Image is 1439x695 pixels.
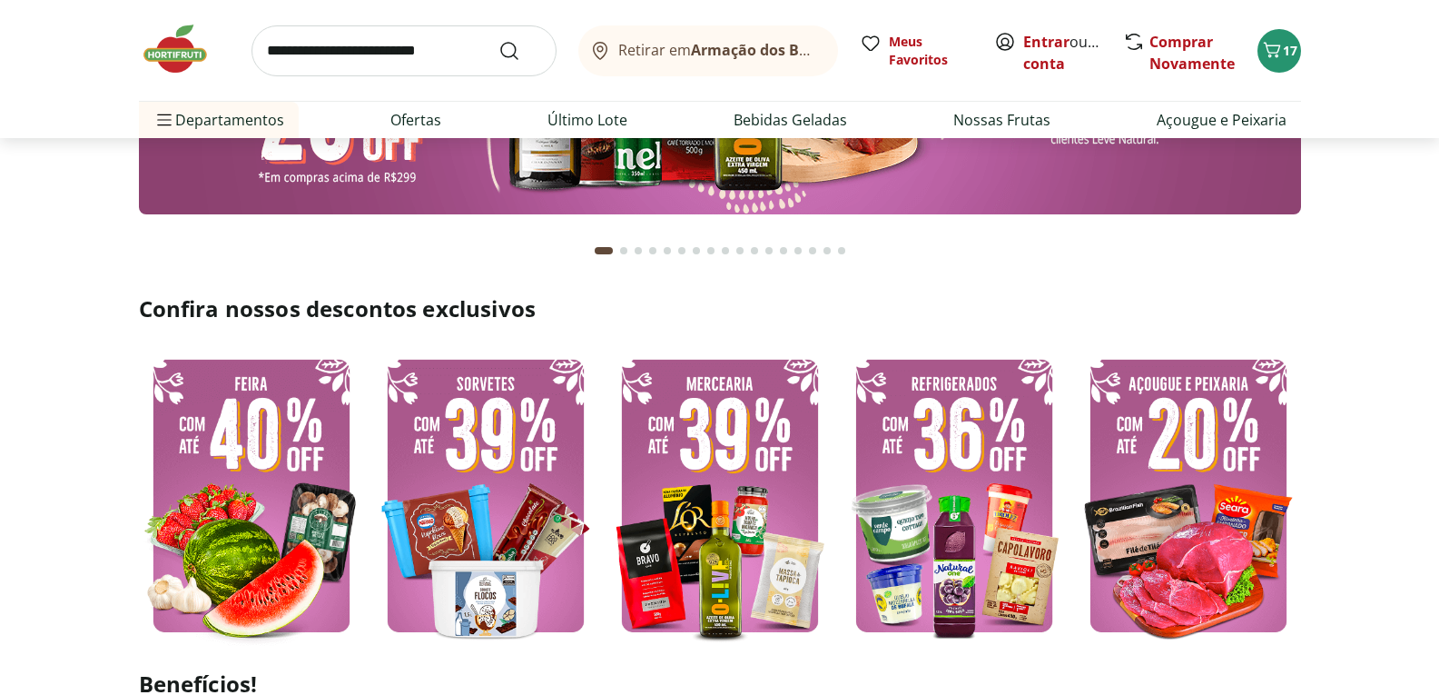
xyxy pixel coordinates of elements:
[1283,42,1297,59] span: 17
[1076,345,1301,646] img: açougue
[1023,32,1069,52] a: Entrar
[153,98,175,142] button: Menu
[618,42,819,58] span: Retirar em
[1157,109,1286,131] a: Açougue e Peixaria
[390,109,441,131] a: Ofertas
[675,229,689,273] button: Go to page 6 from fs-carousel
[805,229,820,273] button: Go to page 15 from fs-carousel
[718,229,733,273] button: Go to page 9 from fs-carousel
[607,345,833,646] img: mercearia
[373,345,598,646] img: sorvete
[747,229,762,273] button: Go to page 11 from fs-carousel
[820,229,834,273] button: Go to page 16 from fs-carousel
[660,229,675,273] button: Go to page 5 from fs-carousel
[547,109,627,131] a: Último Lote
[251,25,557,76] input: search
[1023,32,1123,74] a: Criar conta
[153,98,284,142] span: Departamentos
[834,229,849,273] button: Go to page 17 from fs-carousel
[842,345,1067,646] img: resfriados
[889,33,972,69] span: Meus Favoritos
[776,229,791,273] button: Go to page 13 from fs-carousel
[762,229,776,273] button: Go to page 12 from fs-carousel
[616,229,631,273] button: Go to page 2 from fs-carousel
[1257,29,1301,73] button: Carrinho
[691,40,858,60] b: Armação dos Búzios/RJ
[139,345,364,646] img: feira
[591,229,616,273] button: Current page from fs-carousel
[734,109,847,131] a: Bebidas Geladas
[791,229,805,273] button: Go to page 14 from fs-carousel
[139,22,230,76] img: Hortifruti
[631,229,646,273] button: Go to page 3 from fs-carousel
[953,109,1050,131] a: Nossas Frutas
[860,33,972,69] a: Meus Favoritos
[498,40,542,62] button: Submit Search
[704,229,718,273] button: Go to page 8 from fs-carousel
[578,25,838,76] button: Retirar emArmação dos Búzios/RJ
[646,229,660,273] button: Go to page 4 from fs-carousel
[733,229,747,273] button: Go to page 10 from fs-carousel
[139,294,1301,323] h2: Confira nossos descontos exclusivos
[1023,31,1104,74] span: ou
[689,229,704,273] button: Go to page 7 from fs-carousel
[1149,32,1235,74] a: Comprar Novamente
